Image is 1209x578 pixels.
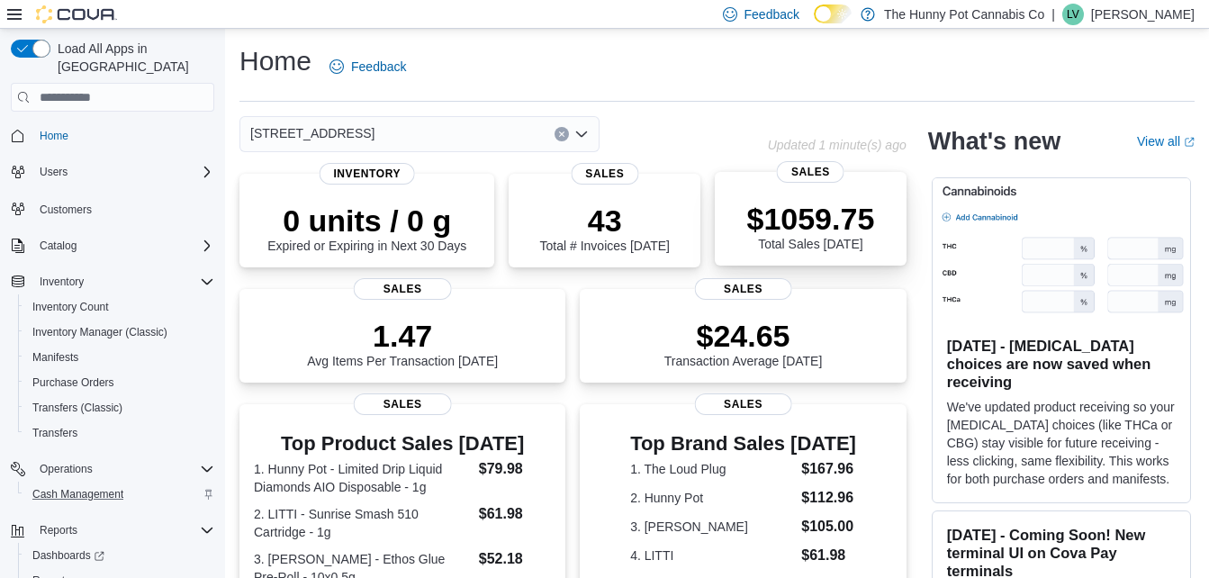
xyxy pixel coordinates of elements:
[4,195,221,221] button: Customers
[250,122,374,144] span: [STREET_ADDRESS]
[18,482,221,507] button: Cash Management
[40,275,84,289] span: Inventory
[947,398,1176,488] p: We've updated product receiving so your [MEDICAL_DATA] choices (like THCa or CBG) stay visible fo...
[801,458,856,480] dd: $167.96
[664,318,823,354] p: $24.65
[32,375,114,390] span: Purchase Orders
[18,370,221,395] button: Purchase Orders
[307,318,498,354] p: 1.47
[254,505,472,541] dt: 2. LITTI - Sunrise Smash 510 Cartridge - 1g
[32,197,214,220] span: Customers
[574,127,589,141] button: Open list of options
[947,337,1176,391] h3: [DATE] - [MEDICAL_DATA] choices are now saved when receiving
[630,518,794,536] dt: 3. [PERSON_NAME]
[801,487,856,509] dd: $112.96
[1051,4,1055,25] p: |
[32,519,214,541] span: Reports
[768,138,907,152] p: Updated 1 minute(s) ago
[746,201,874,251] div: Total Sales [DATE]
[50,40,214,76] span: Load All Apps in [GEOGRAPHIC_DATA]
[1067,4,1079,25] span: LV
[354,393,452,415] span: Sales
[694,278,792,300] span: Sales
[25,422,214,444] span: Transfers
[32,161,214,183] span: Users
[540,203,670,239] p: 43
[351,58,406,76] span: Feedback
[40,203,92,217] span: Customers
[814,23,815,24] span: Dark Mode
[25,545,112,566] a: Dashboards
[25,296,214,318] span: Inventory Count
[32,519,85,541] button: Reports
[25,422,85,444] a: Transfers
[1091,4,1195,25] p: [PERSON_NAME]
[25,397,214,419] span: Transfers (Classic)
[40,239,77,253] span: Catalog
[18,395,221,420] button: Transfers (Classic)
[32,125,76,147] a: Home
[25,321,175,343] a: Inventory Manager (Classic)
[32,401,122,415] span: Transfers (Classic)
[801,516,856,537] dd: $105.00
[18,294,221,320] button: Inventory Count
[40,523,77,537] span: Reports
[239,43,311,79] h1: Home
[25,397,130,419] a: Transfers (Classic)
[479,503,552,525] dd: $61.98
[32,300,109,314] span: Inventory Count
[814,5,852,23] input: Dark Mode
[25,372,122,393] a: Purchase Orders
[32,161,75,183] button: Users
[479,458,552,480] dd: $79.98
[18,420,221,446] button: Transfers
[630,460,794,478] dt: 1. The Loud Plug
[32,548,104,563] span: Dashboards
[18,543,221,568] a: Dashboards
[32,235,214,257] span: Catalog
[555,127,569,141] button: Clear input
[571,163,638,185] span: Sales
[25,483,214,505] span: Cash Management
[630,489,794,507] dt: 2. Hunny Pot
[25,296,116,318] a: Inventory Count
[1062,4,1084,25] div: Laura Vale
[4,159,221,185] button: Users
[18,345,221,370] button: Manifests
[1137,134,1195,149] a: View allExternal link
[1184,137,1195,148] svg: External link
[4,456,221,482] button: Operations
[32,458,100,480] button: Operations
[664,318,823,368] div: Transaction Average [DATE]
[630,433,856,455] h3: Top Brand Sales [DATE]
[777,161,844,183] span: Sales
[32,458,214,480] span: Operations
[4,269,221,294] button: Inventory
[744,5,799,23] span: Feedback
[307,318,498,368] div: Avg Items Per Transaction [DATE]
[32,271,91,293] button: Inventory
[32,199,99,221] a: Customers
[32,124,214,147] span: Home
[267,203,466,239] p: 0 units / 0 g
[319,163,415,185] span: Inventory
[254,460,472,496] dt: 1. Hunny Pot - Limited Drip Liquid Diamonds AIO Disposable - 1g
[694,393,792,415] span: Sales
[928,127,1060,156] h2: What's new
[40,462,93,476] span: Operations
[32,235,84,257] button: Catalog
[746,201,874,237] p: $1059.75
[267,203,466,253] div: Expired or Expiring in Next 30 Days
[4,518,221,543] button: Reports
[32,325,167,339] span: Inventory Manager (Classic)
[25,347,86,368] a: Manifests
[4,233,221,258] button: Catalog
[25,545,214,566] span: Dashboards
[18,320,221,345] button: Inventory Manager (Classic)
[354,278,452,300] span: Sales
[25,321,214,343] span: Inventory Manager (Classic)
[32,426,77,440] span: Transfers
[36,5,117,23] img: Cova
[25,372,214,393] span: Purchase Orders
[32,487,123,501] span: Cash Management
